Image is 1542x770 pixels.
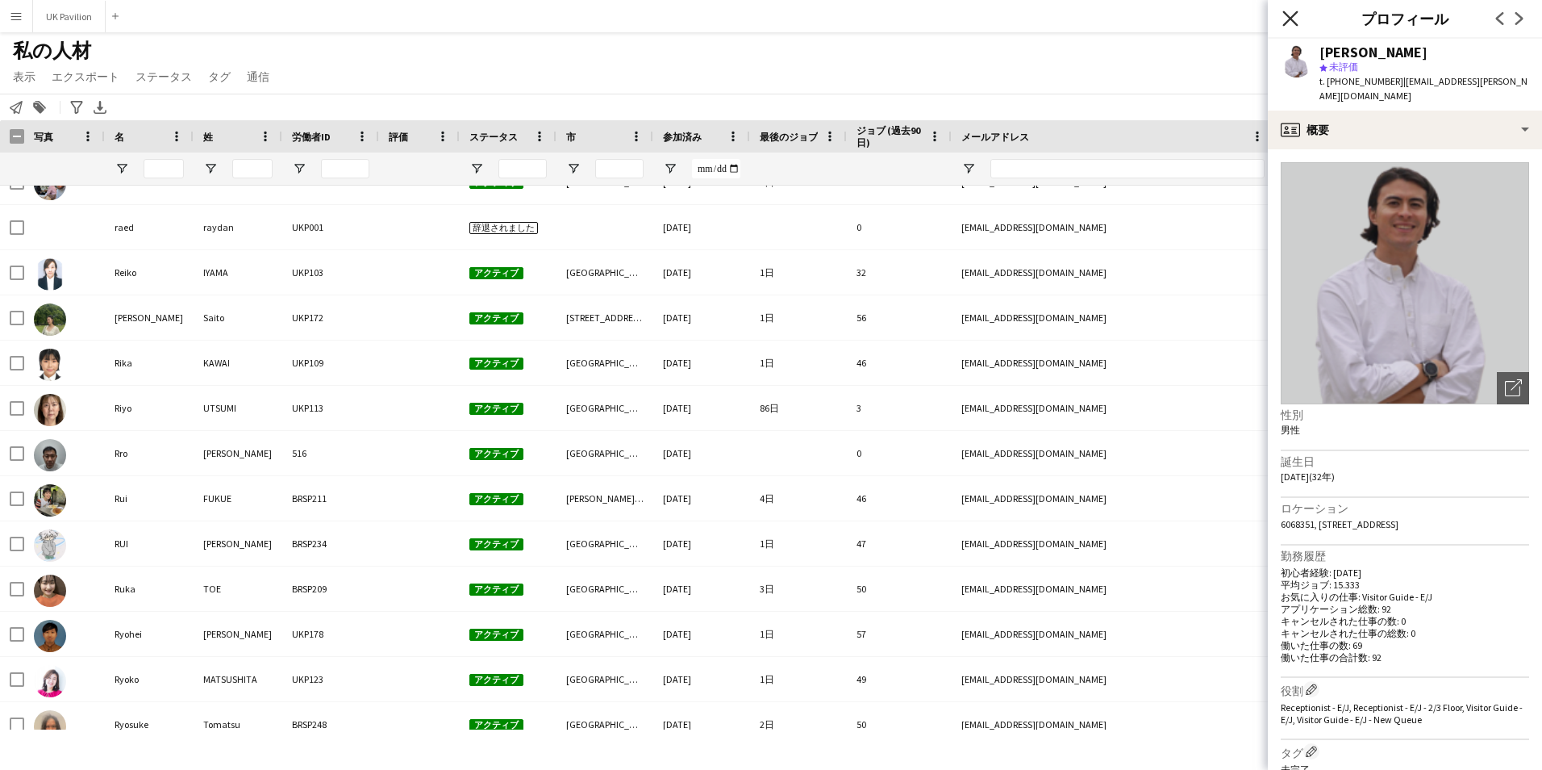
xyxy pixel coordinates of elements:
div: [DATE] [653,476,750,521]
button: フィルターメニューを開く [115,161,129,176]
div: [PERSON_NAME] [194,612,282,656]
p: 初心者経験: [DATE] [1281,567,1529,579]
div: 写真ポップインを開く [1497,372,1529,404]
input: 名 フィルター入力 [144,159,184,178]
div: BRSP234 [282,521,379,566]
img: Rena Saito [34,303,66,336]
span: 辞退されました [469,222,538,234]
h3: 勤務履歴 [1281,549,1529,563]
div: TOE [194,567,282,611]
div: 86日 [750,386,847,430]
div: 2日 [750,702,847,747]
div: [DATE] [653,205,750,249]
div: IYAMA [194,250,282,295]
app-action-btn: 高度なフィルター [67,98,86,117]
app-action-btn: XLSXをエクスポート [90,98,110,117]
span: 労働者ID [292,131,331,143]
div: [STREET_ADDRESS] [556,295,653,340]
span: アクティブ [469,267,523,279]
input: 労働者ID フィルター入力 [321,159,369,178]
div: [GEOGRAPHIC_DATA] [556,702,653,747]
div: [PERSON_NAME] [194,521,282,566]
div: [GEOGRAPHIC_DATA] [556,250,653,295]
img: Rro YOSHIDA [34,439,66,471]
span: アクティブ [469,312,523,324]
div: [EMAIL_ADDRESS][DOMAIN_NAME] [952,250,1274,295]
a: 表示 [6,66,42,87]
div: [DATE] [653,702,750,747]
img: Ruka TOE [34,575,66,607]
div: [EMAIL_ADDRESS][DOMAIN_NAME] [952,431,1274,475]
div: [PERSON_NAME] [105,295,194,340]
div: [GEOGRAPHIC_DATA] [556,386,653,430]
span: 未評価 [1329,61,1358,73]
button: フィルターメニューを開く [203,161,218,176]
div: [GEOGRAPHIC_DATA][GEOGRAPHIC_DATA] [556,612,653,656]
p: キャンセルされた仕事の総数: 0 [1281,627,1529,639]
div: 516 [282,431,379,475]
div: 32 [847,250,952,295]
div: [DATE] [653,431,750,475]
div: Ryohei [105,612,194,656]
div: [EMAIL_ADDRESS][DOMAIN_NAME] [952,295,1274,340]
span: 名 [115,131,124,143]
button: フィルターメニューを開く [566,161,581,176]
span: アクティブ [469,538,523,550]
div: [GEOGRAPHIC_DATA] [556,341,653,385]
div: [DATE] [653,612,750,656]
div: Saito [194,295,282,340]
div: [DATE] [653,386,750,430]
button: フィルターメニューを開く [469,161,484,176]
div: [EMAIL_ADDRESS][DOMAIN_NAME] [952,657,1274,701]
span: アクティブ [469,629,523,641]
div: KAWAI [194,341,282,385]
div: [EMAIL_ADDRESS][DOMAIN_NAME] [952,702,1274,747]
h3: ロケーション [1281,501,1529,516]
div: Reiko [105,250,194,295]
p: お気に入りの仕事: Visitor Guide - E/J [1281,591,1529,603]
img: RUI KOBAYASHI [34,529,66,562]
div: 50 [847,702,952,747]
p: 働いた仕事の数: 69 [1281,639,1529,651]
div: [GEOGRAPHIC_DATA] [556,657,653,701]
div: RUI [105,521,194,566]
img: Reiko IYAMA [34,258,66,291]
input: 姓 フィルター入力 [232,159,273,178]
div: BRSP209 [282,567,379,611]
div: [GEOGRAPHIC_DATA] [556,567,653,611]
button: UK Pavilion [33,1,106,32]
div: 46 [847,341,952,385]
div: 56 [847,295,952,340]
a: ステータス [129,66,198,87]
img: Ryohei Yoshida [34,620,66,652]
div: UKP103 [282,250,379,295]
div: 4日 [750,476,847,521]
div: [EMAIL_ADDRESS][DOMAIN_NAME] [952,567,1274,611]
div: Ruka [105,567,194,611]
div: UKP001 [282,205,379,249]
div: 49 [847,657,952,701]
span: ステータス [469,131,518,143]
div: UKP109 [282,341,379,385]
div: MATSUSHITA [194,657,282,701]
p: 平均ジョブ: 15.333 [1281,579,1529,591]
div: 0 [847,431,952,475]
div: 46 [847,476,952,521]
img: Riyo UTSUMI [34,394,66,426]
div: UKP172 [282,295,379,340]
div: 1日 [750,521,847,566]
div: [DATE] [653,341,750,385]
span: 通信 [247,69,269,84]
span: アクティブ [469,584,523,596]
div: [DATE] [653,250,750,295]
div: raed [105,205,194,249]
span: 姓 [203,131,213,143]
img: クルーのアバターまたは写真 [1281,162,1529,404]
div: 3 [847,386,952,430]
div: [DATE] [653,521,750,566]
span: ジョブ (過去90日) [856,124,923,149]
span: エクスポート [52,69,119,84]
div: [GEOGRAPHIC_DATA] [556,521,653,566]
img: Rika KAWAI [34,349,66,381]
div: [PERSON_NAME] [194,431,282,475]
